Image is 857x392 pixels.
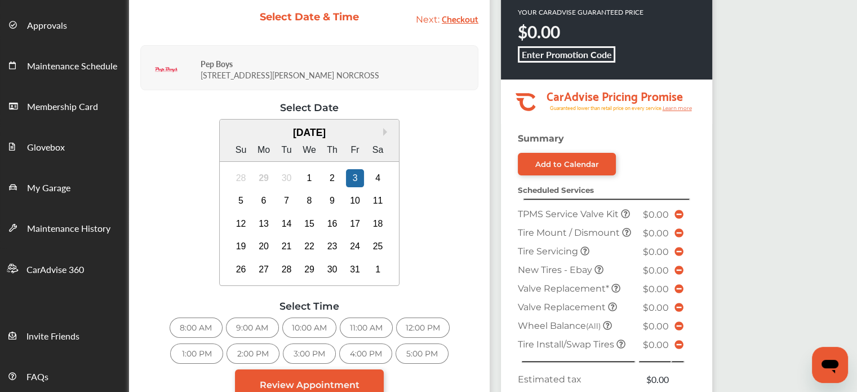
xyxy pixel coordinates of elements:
[518,283,611,294] span: Valve Replacement*
[546,85,682,105] tspan: CarAdvise Pricing Promise
[27,100,98,114] span: Membership Card
[300,169,318,187] div: Choose Wednesday, October 1st, 2025
[201,50,475,86] div: [STREET_ADDRESS][PERSON_NAME] NORCROSS
[201,58,233,69] strong: Pep Boys
[255,192,273,210] div: Choose Monday, October 6th, 2025
[140,102,478,113] div: Select Date
[323,237,341,256] div: Choose Thursday, October 23rd, 2025
[26,263,84,278] span: CarAdvise 360
[26,370,48,385] span: FAQs
[278,237,296,256] div: Choose Tuesday, October 21st, 2025
[300,237,318,256] div: Choose Wednesday, October 22nd, 2025
[643,284,669,294] span: $0.00
[323,192,341,210] div: Choose Thursday, October 9th, 2025
[278,141,296,159] div: Tu
[255,169,273,187] div: Not available Monday, September 29th, 2025
[260,380,359,390] span: Review Appointment
[340,318,393,338] div: 11:00 AM
[369,237,387,256] div: Choose Saturday, October 25th, 2025
[229,166,389,281] div: month 2025-10
[643,321,669,332] span: $0.00
[518,302,608,312] span: Valve Replacement
[369,141,387,159] div: Sa
[283,343,336,364] div: 3:00 PM
[170,318,223,338] div: 8:00 AM
[232,215,250,233] div: Choose Sunday, October 12th, 2025
[1,45,128,85] a: Maintenance Schedule
[643,228,669,239] span: $0.00
[1,207,128,248] a: Maintenance History
[346,237,364,256] div: Choose Friday, October 24th, 2025
[518,153,616,175] a: Add to Calendar
[346,169,364,187] div: Choose Friday, October 3rd, 2025
[416,14,478,25] a: Next: Checkout
[27,140,65,155] span: Glovebox
[346,192,364,210] div: Choose Friday, October 10th, 2025
[396,343,449,364] div: 5:00 PM
[232,261,250,279] div: Choose Sunday, October 26th, 2025
[369,261,387,279] div: Choose Saturday, November 1st, 2025
[282,318,336,338] div: 10:00 AM
[586,321,601,331] small: (All)
[232,141,250,159] div: Su
[518,339,616,350] span: Tire Install/Swap Tires
[339,343,392,364] div: 4:00 PM
[232,237,250,256] div: Choose Sunday, October 19th, 2025
[369,215,387,233] div: Choose Saturday, October 18th, 2025
[255,215,273,233] div: Choose Monday, October 13th, 2025
[323,261,341,279] div: Choose Thursday, October 30th, 2025
[27,19,67,33] span: Approvals
[518,20,560,43] strong: $0.00
[518,133,564,144] strong: Summary
[27,59,117,74] span: Maintenance Schedule
[26,329,79,344] span: Invite Friends
[300,192,318,210] div: Choose Wednesday, October 8th, 2025
[346,141,364,159] div: Fr
[255,261,273,279] div: Choose Monday, October 27th, 2025
[518,265,594,275] span: New Tires - Ebay
[278,261,296,279] div: Choose Tuesday, October 28th, 2025
[323,169,341,187] div: Choose Thursday, October 2nd, 2025
[232,169,250,187] div: Not available Sunday, September 28th, 2025
[278,215,296,233] div: Choose Tuesday, October 14th, 2025
[170,343,223,364] div: 1:00 PM
[255,141,273,159] div: Mo
[255,237,273,256] div: Choose Monday, October 20th, 2025
[1,126,128,166] a: Glovebox
[518,320,603,331] span: Wheel Balance
[27,222,110,236] span: Maintenance History
[1,4,128,45] a: Approvals
[259,11,360,23] div: Select Date & Time
[323,141,341,159] div: Th
[323,215,341,233] div: Choose Thursday, October 16th, 2025
[1,85,128,126] a: Membership Card
[300,215,318,233] div: Choose Wednesday, October 15th, 2025
[232,192,250,210] div: Choose Sunday, October 5th, 2025
[346,261,364,279] div: Choose Friday, October 31st, 2025
[226,318,279,338] div: 9:00 AM
[278,192,296,210] div: Choose Tuesday, October 7th, 2025
[442,11,478,26] span: Checkout
[518,246,580,257] span: Tire Servicing
[515,370,638,389] td: Estimated tax
[155,59,177,81] img: logo-pepboys.png
[518,227,622,238] span: Tire Mount / Dismount
[518,186,594,195] strong: Scheduled Services
[27,181,70,196] span: My Garage
[220,127,399,139] div: [DATE]
[535,160,599,169] div: Add to Calendar
[1,166,128,207] a: My Garage
[227,343,279,364] div: 2:00 PM
[638,370,671,389] td: $0.00
[812,347,848,383] iframe: Button to launch messaging window
[522,48,612,61] b: Enter Promotion Code
[346,215,364,233] div: Choose Friday, October 17th, 2025
[518,7,643,17] p: YOUR CARADVISE GUARANTEED PRICE
[300,261,318,279] div: Choose Wednesday, October 29th, 2025
[643,246,669,257] span: $0.00
[383,128,391,136] button: Next Month
[662,105,692,111] tspan: Learn more
[396,318,450,338] div: 12:00 PM
[300,141,318,159] div: We
[643,302,669,313] span: $0.00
